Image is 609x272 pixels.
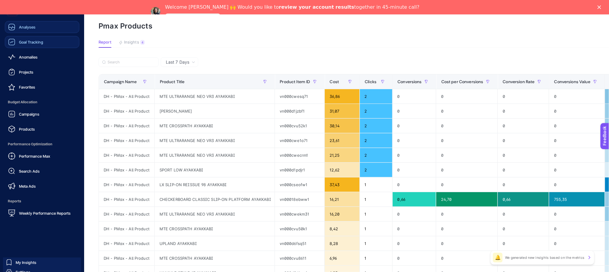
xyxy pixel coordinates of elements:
div: DH - PMax - All Product [99,192,154,207]
div: 0 [393,133,436,148]
a: Favorites [5,81,79,93]
div: 37,43 [325,177,360,192]
div: 16,21 [325,192,360,207]
a: Campaigns [5,108,79,120]
div: Close [598,5,604,9]
span: Products [19,127,35,131]
div: 755,35 [549,192,604,207]
span: Budget Allocation [5,96,79,108]
div: 0,66 [393,192,436,207]
a: Goal Tracking [5,36,79,48]
div: DH - PMax - All Product [99,222,154,236]
div: vn000cwe1o71 [275,133,324,148]
a: Analyses [5,21,79,33]
span: Search Ads [19,169,40,174]
div: MTE ULTRARANGE NEO VR3 AYAKKABI [155,133,275,148]
div: 0 [549,119,604,133]
div: 21,25 [325,148,360,162]
span: Campaign Name [104,79,137,84]
div: 0,66 [498,192,549,207]
div: vn000cwecrm1 [275,148,324,162]
div: 16,20 [325,207,360,221]
img: Profile image for Neslihan [151,7,160,17]
div: DH - PMax - All Product [99,89,154,104]
span: Cost per Conversions [441,79,483,84]
div: 0 [498,222,549,236]
div: DH - PMax - All Product [99,119,154,133]
div: DH - PMax - All Product [99,104,154,118]
div: DH - PMax - All Product [99,133,154,148]
div: 0 [436,89,498,104]
div: 2 [360,163,392,177]
div: 0 [436,148,498,162]
div: 1 [360,177,392,192]
input: Search [108,60,155,65]
div: 31,07 [325,104,360,118]
div: MTE ULTRARANGE NEO VR3 AYAKKABI [155,89,275,104]
span: Product Item ID [280,79,310,84]
div: MTE CROSSPATH AYAKKABI [155,251,275,265]
div: MTE ULTRARANGE NEO VR3 AYAKKABI [155,148,275,162]
span: Weekly Performance Reports [19,211,71,216]
div: vn000d1pdjr1 [275,163,324,177]
div: DH - PMax - All Product [99,148,154,162]
a: Projects [5,66,79,78]
div: 0 [498,236,549,251]
div: 0 [436,236,498,251]
div: 0 [393,207,436,221]
span: Conversions Value [554,79,590,84]
div: 24,70 [436,192,498,207]
div: 0 [498,133,549,148]
div: 🔔 [493,253,503,262]
div: vn000cseofw1 [275,177,324,192]
div: 1 [360,222,392,236]
div: 0 [436,251,498,265]
div: 8,28 [325,236,360,251]
div: 0 [549,163,604,177]
span: Cost [330,79,339,84]
div: 0 [498,207,549,221]
div: vn00018ebww1 [275,192,324,207]
div: 0 [436,119,498,133]
p: We generated new insights based on the metrics [505,255,585,260]
span: Campaigns [19,112,39,116]
div: Welcome [PERSON_NAME] 🙌 Would you like to together in 45-minute call? [165,4,420,10]
span: Conversion Rate [503,79,534,84]
div: 2 [360,148,392,162]
div: [PERSON_NAME] [155,104,275,118]
a: Weekly Performance Reports [5,207,79,219]
div: 0 [393,251,436,265]
a: Products [5,123,79,135]
div: vn000cvu50k1 [275,222,324,236]
div: vn000d1jzbf1 [275,104,324,118]
div: DH - PMax - All Product [99,163,154,177]
div: vn000cvu8611 [275,251,324,265]
div: 0 [498,104,549,118]
div: 0 [549,104,604,118]
div: 0 [498,89,549,104]
span: Projects [19,70,33,74]
div: 1 [360,251,392,265]
div: 0 [393,104,436,118]
div: 4 [140,40,145,45]
div: 0 [393,222,436,236]
b: results [336,4,354,10]
div: 12,62 [325,163,360,177]
div: 2 [360,104,392,118]
span: Product Title [160,79,184,84]
div: DH - PMax - All Product [99,177,154,192]
div: UPLAND AYAKKABI [155,236,275,251]
div: 0 [393,119,436,133]
div: CHECKERBOARD CLASSIC SLIP-ON PLATFORM AYAKKABI [155,192,275,207]
div: 0 [436,163,498,177]
span: Reports [5,195,79,207]
div: vn000cvu52k1 [275,119,324,133]
div: 0 [549,236,604,251]
div: 0 [549,222,604,236]
div: 23,61 [325,133,360,148]
span: Performance Max [19,154,50,159]
span: Report [99,40,111,45]
div: 36,86 [325,89,360,104]
a: Anomalies [5,51,79,63]
a: My Insights [3,258,81,267]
